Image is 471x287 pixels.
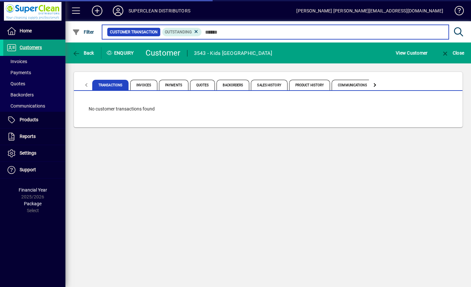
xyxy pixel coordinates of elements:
[3,56,65,67] a: Invoices
[20,150,36,156] span: Settings
[3,128,65,145] a: Reports
[440,47,466,59] button: Close
[3,78,65,89] a: Quotes
[332,80,373,90] span: Communications
[20,28,32,33] span: Home
[251,80,287,90] span: Sales History
[165,30,192,34] span: Outstanding
[450,1,463,23] a: Knowledge Base
[3,23,65,39] a: Home
[87,5,108,17] button: Add
[65,47,101,59] app-page-header-button: Back
[3,162,65,178] a: Support
[3,145,65,161] a: Settings
[7,70,31,75] span: Payments
[82,99,454,119] div: No customer transactions found
[7,81,25,86] span: Quotes
[129,6,190,16] div: SUPERCLEAN DISTRIBUTORS
[3,112,65,128] a: Products
[108,5,129,17] button: Profile
[434,47,471,59] app-page-header-button: Close enquiry
[24,201,42,206] span: Package
[7,103,45,109] span: Communications
[289,80,330,90] span: Product History
[396,48,427,58] span: View Customer
[110,29,158,35] span: Customer Transaction
[71,47,96,59] button: Back
[20,167,36,172] span: Support
[7,59,27,64] span: Invoices
[20,134,36,139] span: Reports
[92,80,129,90] span: Transactions
[19,187,47,193] span: Financial Year
[194,48,272,59] div: 3543 - Kids [GEOGRAPHIC_DATA]
[3,89,65,100] a: Backorders
[162,28,202,36] mat-chip: Outstanding Status: Outstanding
[217,80,249,90] span: Backorders
[146,48,181,58] div: Customer
[159,80,188,90] span: Payments
[441,50,464,56] span: Close
[101,48,141,58] div: Enquiry
[20,45,42,50] span: Customers
[3,67,65,78] a: Payments
[20,117,38,122] span: Products
[72,29,94,35] span: Filter
[130,80,157,90] span: Invoices
[3,100,65,111] a: Communications
[190,80,215,90] span: Quotes
[71,26,96,38] button: Filter
[296,6,443,16] div: [PERSON_NAME] [PERSON_NAME][EMAIL_ADDRESS][DOMAIN_NAME]
[72,50,94,56] span: Back
[394,47,429,59] button: View Customer
[7,92,34,97] span: Backorders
